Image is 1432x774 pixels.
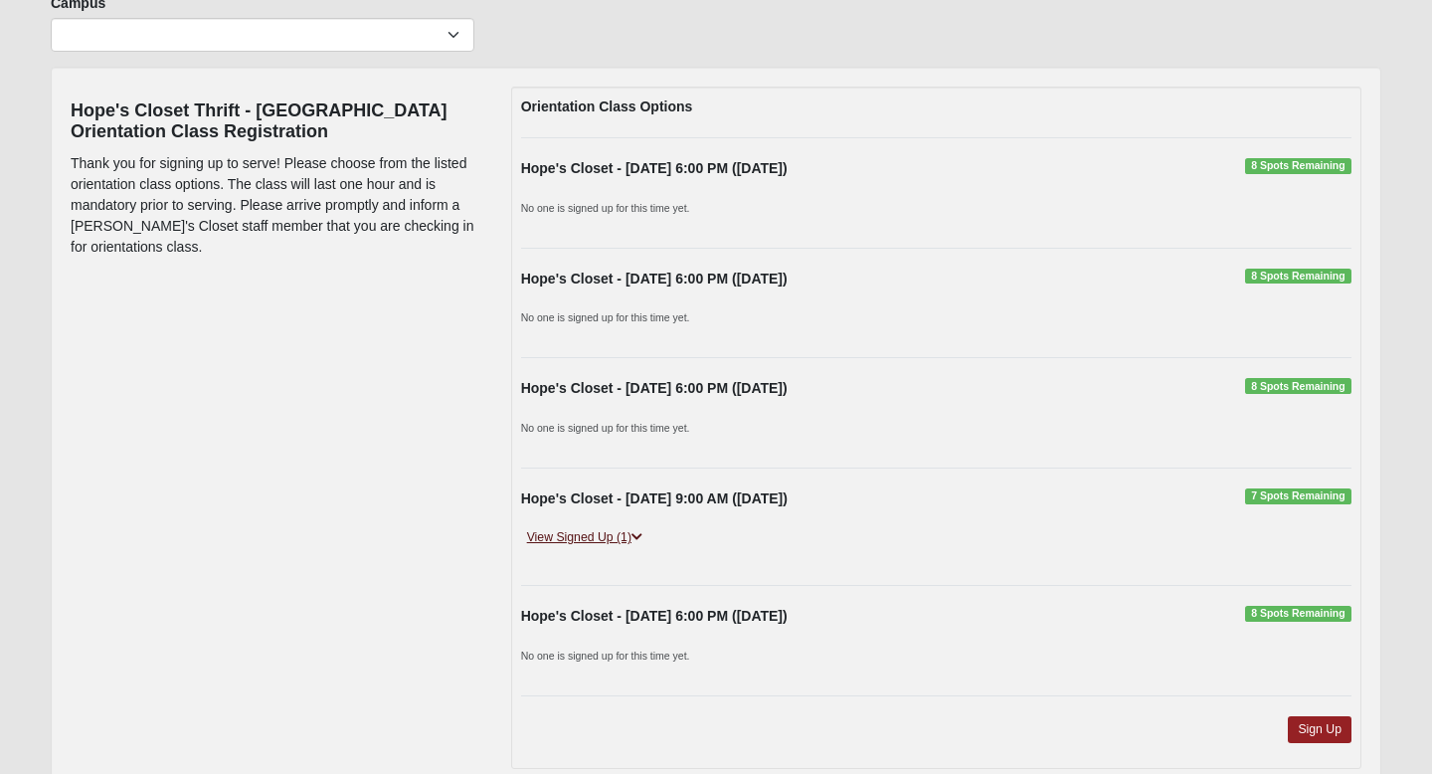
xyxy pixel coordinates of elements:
h4: Hope's Closet Thrift - [GEOGRAPHIC_DATA] Orientation Class Registration [71,100,481,143]
a: Sign Up [1288,716,1351,743]
small: No one is signed up for this time yet. [521,311,690,323]
strong: Hope's Closet - [DATE] 6:00 PM ([DATE]) [521,380,788,396]
strong: Hope's Closet - [DATE] 6:00 PM ([DATE]) [521,271,788,287]
p: Thank you for signing up to serve! Please choose from the listed orientation class options. The c... [71,153,481,258]
span: 8 Spots Remaining [1245,378,1351,394]
a: View Signed Up (1) [521,527,648,548]
strong: Hope's Closet - [DATE] 9:00 AM ([DATE]) [521,490,788,506]
strong: Hope's Closet - [DATE] 6:00 PM ([DATE]) [521,608,788,624]
strong: Hope's Closet - [DATE] 6:00 PM ([DATE]) [521,160,788,176]
span: 8 Spots Remaining [1245,269,1351,285]
span: 7 Spots Remaining [1245,488,1351,504]
small: No one is signed up for this time yet. [521,650,690,662]
small: No one is signed up for this time yet. [521,422,690,434]
small: No one is signed up for this time yet. [521,202,690,214]
strong: Orientation Class Options [521,98,693,114]
span: 8 Spots Remaining [1245,158,1351,174]
span: 8 Spots Remaining [1245,606,1351,622]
